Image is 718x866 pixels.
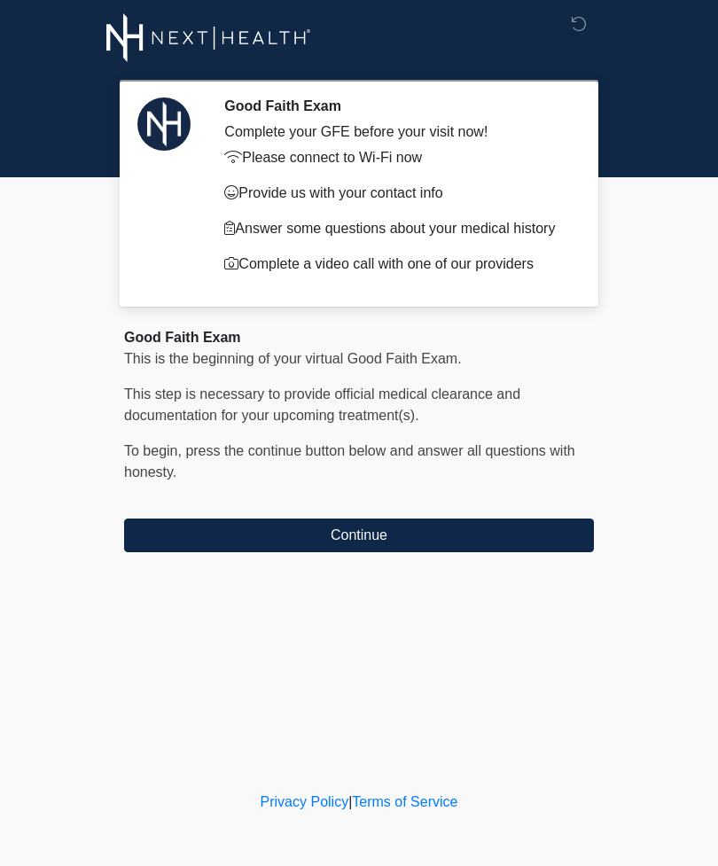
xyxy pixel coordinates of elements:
[124,351,462,366] span: This is the beginning of your virtual Good Faith Exam.
[224,147,567,168] p: Please connect to Wi-Fi now
[124,519,594,552] button: Continue
[224,254,567,275] p: Complete a video call with one of our providers
[261,794,349,809] a: Privacy Policy
[224,183,567,204] p: Provide us with your contact info
[137,98,191,151] img: Agent Avatar
[124,443,575,480] span: To begin, ﻿﻿﻿﻿﻿﻿press the continue button below and answer all questions with honesty.
[124,327,594,348] div: Good Faith Exam
[348,794,352,809] a: |
[352,794,457,809] a: Terms of Service
[224,121,567,143] div: Complete your GFE before your visit now!
[124,386,520,423] span: This step is necessary to provide official medical clearance and documentation for your upcoming ...
[106,13,311,62] img: Next-Health Logo
[224,98,567,114] h2: Good Faith Exam
[224,218,567,239] p: Answer some questions about your medical history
